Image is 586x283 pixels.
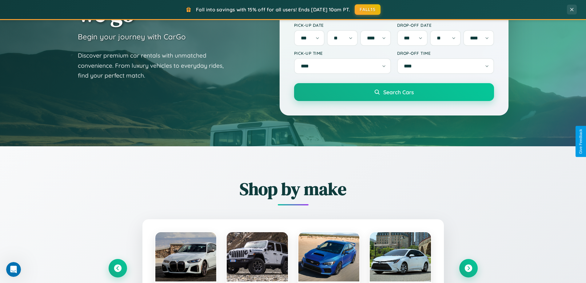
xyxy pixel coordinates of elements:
p: Discover premium car rentals with unmatched convenience. From luxury vehicles to everyday rides, ... [78,51,232,81]
div: Give Feedback [579,129,583,154]
span: Fall into savings with 15% off for all users! Ends [DATE] 10am PT. [196,6,350,13]
label: Drop-off Time [397,51,494,56]
button: Search Cars [294,83,494,101]
h2: Shop by make [109,177,478,201]
span: Search Cars [383,89,414,95]
iframe: Intercom live chat [6,262,21,277]
label: Pick-up Date [294,22,391,28]
h3: Begin your journey with CarGo [78,32,186,41]
label: Drop-off Date [397,22,494,28]
button: FALL15 [355,4,381,15]
label: Pick-up Time [294,51,391,56]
